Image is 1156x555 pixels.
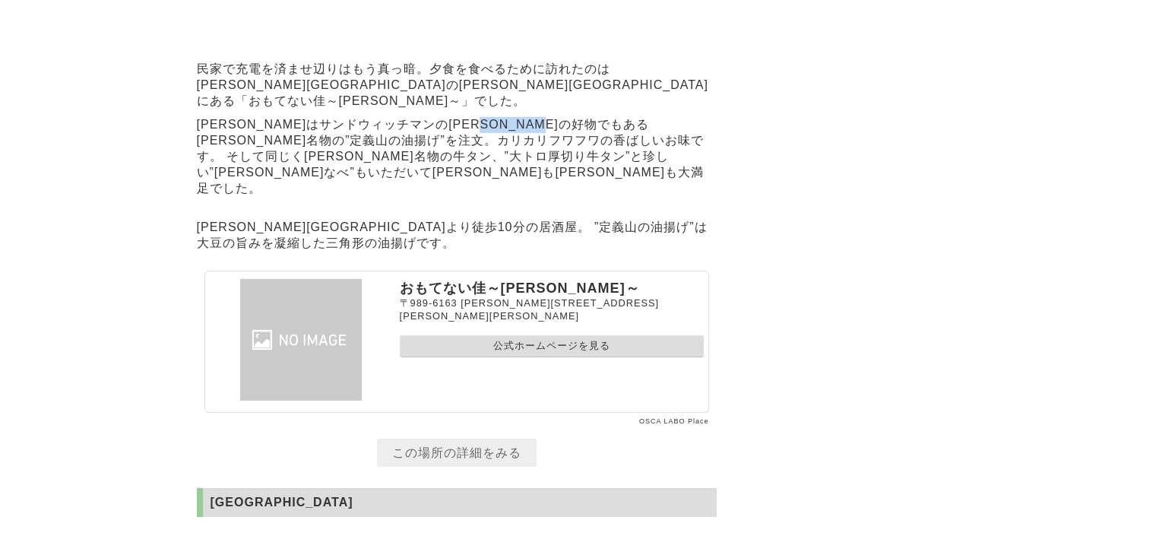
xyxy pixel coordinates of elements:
p: おもてない佳～[PERSON_NAME]～ [400,279,704,297]
p: [PERSON_NAME]はサンドウィッチマンの[PERSON_NAME]の好物でもある[PERSON_NAME]名物の”定義山の油揚げ”を注文。カリカリフワフワの香ばしいお味です。 そして同じ... [197,113,717,201]
a: OSCA LABO Place [639,417,709,425]
h2: [GEOGRAPHIC_DATA] [197,488,717,517]
a: 公式ホームページを見る [400,335,704,357]
a: この場所の詳細をみる [377,439,537,467]
img: おもてない佳～YOSHI～ [210,279,392,401]
span: 〒989-6163 [400,297,458,309]
p: [PERSON_NAME][GEOGRAPHIC_DATA]より徒歩10分の居酒屋。 ”定義山の油揚げ”は大豆の旨みを凝縮した三角形の油揚げです。 [197,216,717,255]
p: 民家で充電を済ませ辺りはもう真っ暗。夕食を食べるために訪れたのは[PERSON_NAME][GEOGRAPHIC_DATA]の[PERSON_NAME][GEOGRAPHIC_DATA]にある「... [197,58,717,113]
span: [PERSON_NAME][STREET_ADDRESS][PERSON_NAME][PERSON_NAME] [400,297,659,322]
